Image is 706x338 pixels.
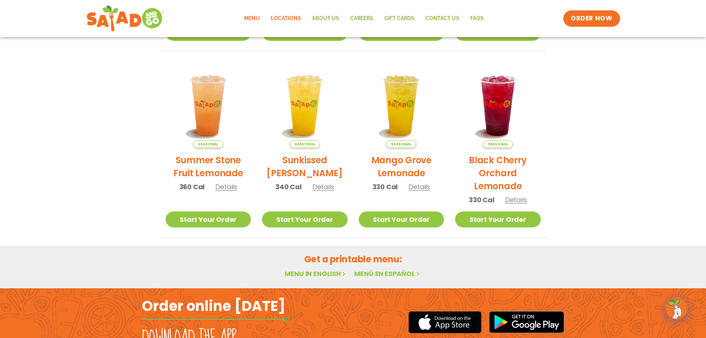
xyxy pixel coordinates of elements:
span: Seasonal [386,140,416,148]
a: GIFT CARDS [379,10,420,27]
img: Product photo for Sunkissed Yuzu Lemonade [262,63,348,148]
span: Details [215,182,237,191]
img: new-SAG-logo-768×292 [86,4,165,33]
a: Start Your Order [166,211,251,227]
span: Seasonal [193,140,223,148]
a: Careers [345,10,379,27]
h2: Summer Stone Fruit Lemonade [166,154,251,180]
span: 360 Cal [179,182,205,192]
a: Contact Us [420,10,465,27]
img: appstore [408,310,481,334]
nav: Menu [239,10,489,27]
a: Start Your Order [359,211,444,227]
span: Details [312,182,334,191]
a: Menú en español [354,269,421,278]
a: Locations [265,10,306,27]
a: FAQs [465,10,489,27]
img: wpChatIcon [666,298,687,319]
span: Seasonal [290,140,320,148]
span: Details [505,195,527,204]
img: Product photo for Mango Grove Lemonade [359,63,444,148]
a: ORDER NOW [563,10,620,27]
h2: Order online [DATE] [142,297,285,315]
a: Menu [239,10,265,27]
h2: Get a printable menu: [160,253,546,266]
a: Start Your Order [455,211,541,227]
span: Seasonal [483,140,513,148]
span: ORDER NOW [571,14,612,23]
img: google_play [489,311,564,333]
span: 330 Cal [469,195,494,205]
span: 340 Cal [275,182,302,192]
h2: Sunkissed [PERSON_NAME] [262,154,348,180]
span: 330 Cal [372,182,398,192]
img: fork [142,317,290,321]
img: Product photo for Black Cherry Orchard Lemonade [455,63,541,148]
img: Product photo for Summer Stone Fruit Lemonade [166,63,251,148]
a: Start Your Order [262,211,348,227]
span: Details [408,182,430,191]
a: About Us [306,10,345,27]
h2: Black Cherry Orchard Lemonade [455,154,541,193]
h2: Mango Grove Lemonade [359,154,444,180]
a: Menu in English [285,269,347,278]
